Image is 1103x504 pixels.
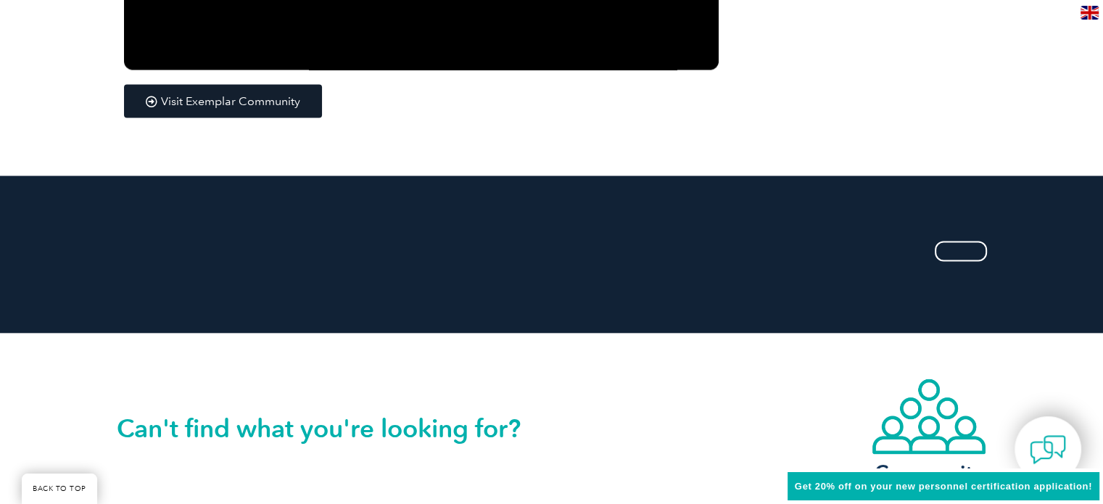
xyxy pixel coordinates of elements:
[124,84,322,117] a: Visit Exemplar Community
[871,463,987,481] h3: Community
[871,377,987,481] a: Community
[1081,6,1099,20] img: en
[1030,431,1066,468] img: contact-chat.png
[871,377,987,455] img: icon-community.webp
[795,481,1092,492] span: Get 20% off on your new personnel certification application!
[22,474,97,504] a: BACK TO TOP
[161,95,300,107] span: Visit Exemplar Community
[117,416,552,439] h2: Can't find what you're looking for?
